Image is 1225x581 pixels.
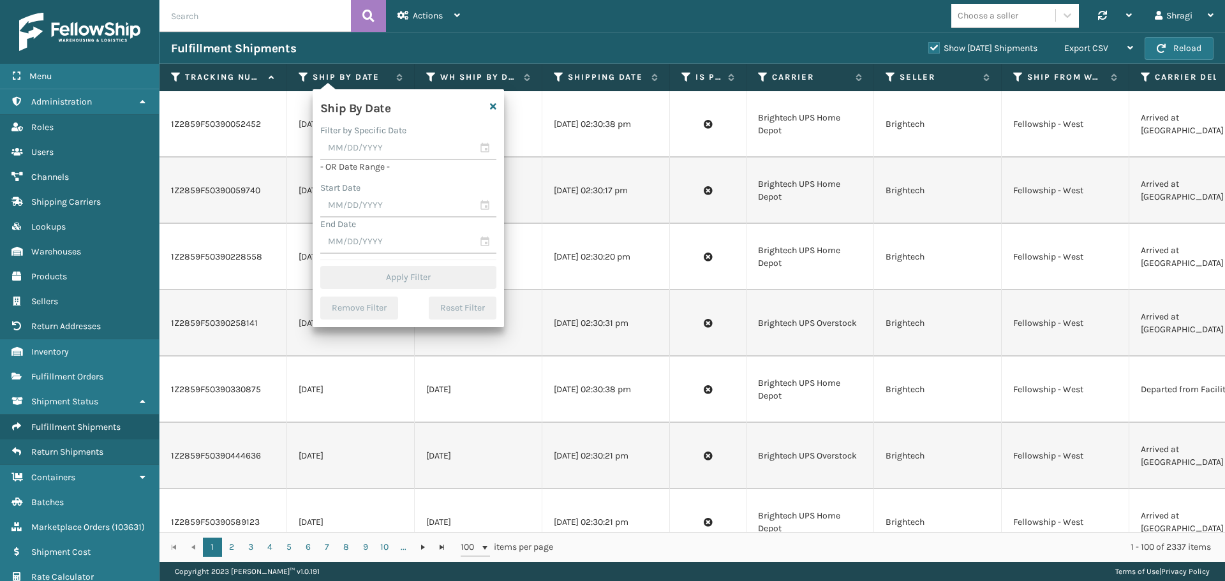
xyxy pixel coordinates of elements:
[160,158,287,224] td: 1Z2859F50390059740
[287,357,415,423] td: [DATE]
[31,246,81,257] span: Warehouses
[19,13,140,51] img: logo
[31,522,110,533] span: Marketplace Orders
[31,147,54,158] span: Users
[320,195,496,217] input: MM/DD/YYYY
[287,91,415,158] td: [DATE]
[171,41,296,56] h3: Fulfillment Shipments
[160,489,287,555] td: 1Z2859F50390589123
[542,224,670,290] td: [DATE] 02:30:20 pm
[356,538,375,557] a: 9
[31,371,103,382] span: Fulfillment Orders
[1064,43,1108,54] span: Export CSV
[695,71,722,83] label: Is Prime
[874,158,1002,224] td: Brightech
[413,10,443,21] span: Actions
[31,296,58,307] span: Sellers
[31,221,66,232] span: Lookups
[746,224,874,290] td: Brightech UPS Home Depot
[746,489,874,555] td: Brightech UPS Home Depot
[160,423,287,489] td: 1Z2859F50390444636
[874,91,1002,158] td: Brightech
[1002,91,1129,158] td: Fellowship - West
[31,321,101,332] span: Return Addresses
[746,158,874,224] td: Brightech UPS Home Depot
[31,196,101,207] span: Shipping Carriers
[320,231,496,254] input: MM/DD/YYYY
[279,538,299,557] a: 5
[1115,562,1210,581] div: |
[31,271,67,282] span: Products
[31,396,98,407] span: Shipment Status
[415,489,542,555] td: [DATE]
[160,357,287,423] td: 1Z2859F50390330875
[900,71,977,83] label: Seller
[1161,567,1210,576] a: Privacy Policy
[415,357,542,423] td: [DATE]
[287,423,415,489] td: [DATE]
[958,9,1018,22] div: Choose a seller
[318,538,337,557] a: 7
[320,125,406,136] label: Filter by Specific Date
[160,91,287,158] td: 1Z2859F50390052452
[542,290,670,357] td: [DATE] 02:30:31 pm
[874,290,1002,357] td: Brightech
[461,541,480,554] span: 100
[241,538,260,557] a: 3
[1145,37,1214,60] button: Reload
[175,562,320,581] p: Copyright 2023 [PERSON_NAME]™ v 1.0.191
[461,538,554,557] span: items per page
[1002,423,1129,489] td: Fellowship - West
[772,71,849,83] label: Carrier
[375,538,394,557] a: 10
[874,423,1002,489] td: Brightech
[1002,489,1129,555] td: Fellowship - West
[1027,71,1104,83] label: Ship from warehouse
[31,122,54,133] span: Roles
[31,346,69,357] span: Inventory
[31,472,75,483] span: Containers
[874,224,1002,290] td: Brightech
[112,522,145,533] span: ( 103631 )
[440,71,517,83] label: WH Ship By Date
[222,538,241,557] a: 2
[1002,158,1129,224] td: Fellowship - West
[415,423,542,489] td: [DATE]
[320,266,496,289] button: Apply Filter
[31,446,103,457] span: Return Shipments
[418,542,428,552] span: Go to the next page
[260,538,279,557] a: 4
[185,71,262,83] label: Tracking Number
[542,489,670,555] td: [DATE] 02:30:21 pm
[31,96,92,107] span: Administration
[299,538,318,557] a: 6
[29,71,52,82] span: Menu
[1002,357,1129,423] td: Fellowship - West
[542,91,670,158] td: [DATE] 02:30:38 pm
[31,547,91,557] span: Shipment Cost
[413,538,433,557] a: Go to the next page
[542,423,670,489] td: [DATE] 02:30:21 pm
[320,219,356,230] label: End Date
[320,297,398,320] button: Remove Filter
[746,91,874,158] td: Brightech UPS Home Depot
[1002,290,1129,357] td: Fellowship - West
[320,182,360,193] label: Start Date
[1002,224,1129,290] td: Fellowship - West
[320,160,496,173] div: - OR Date Range -
[287,489,415,555] td: [DATE]
[320,137,496,160] input: MM/DD/YYYY
[746,423,874,489] td: Brightech UPS Overstock
[746,290,874,357] td: Brightech UPS Overstock
[542,357,670,423] td: [DATE] 02:30:38 pm
[313,71,390,83] label: Ship By Date
[287,290,415,357] td: [DATE]
[160,224,287,290] td: 1Z2859F50390228558
[1115,567,1159,576] a: Terms of Use
[337,538,356,557] a: 8
[287,224,415,290] td: [DATE]
[320,97,390,116] h4: Ship By Date
[31,172,69,182] span: Channels
[542,158,670,224] td: [DATE] 02:30:17 pm
[394,538,413,557] a: ...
